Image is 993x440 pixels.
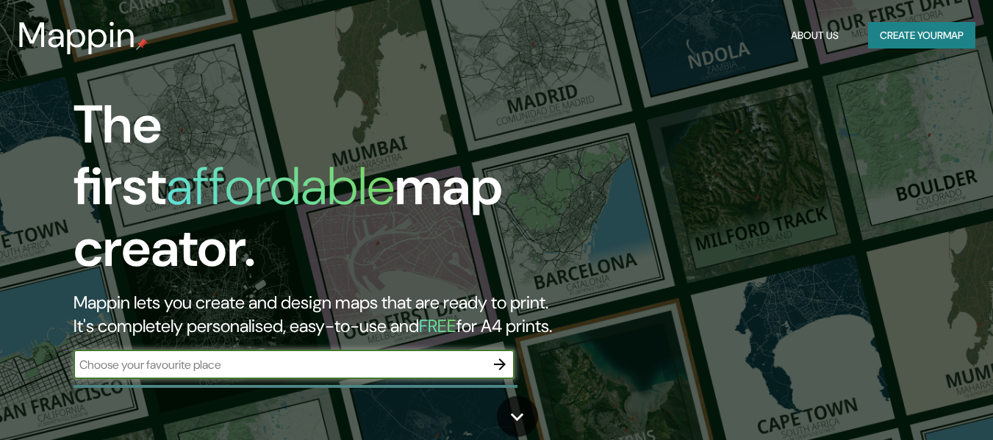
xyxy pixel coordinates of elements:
h3: Mappin [18,15,136,56]
input: Choose your favourite place [74,356,485,373]
h1: The first map creator. [74,94,570,291]
img: mappin-pin [136,38,148,50]
h2: Mappin lets you create and design maps that are ready to print. It's completely personalised, eas... [74,291,570,338]
button: Create yourmap [868,22,975,49]
h5: FREE [419,314,456,337]
h1: affordable [166,152,395,220]
button: About Us [785,22,845,49]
